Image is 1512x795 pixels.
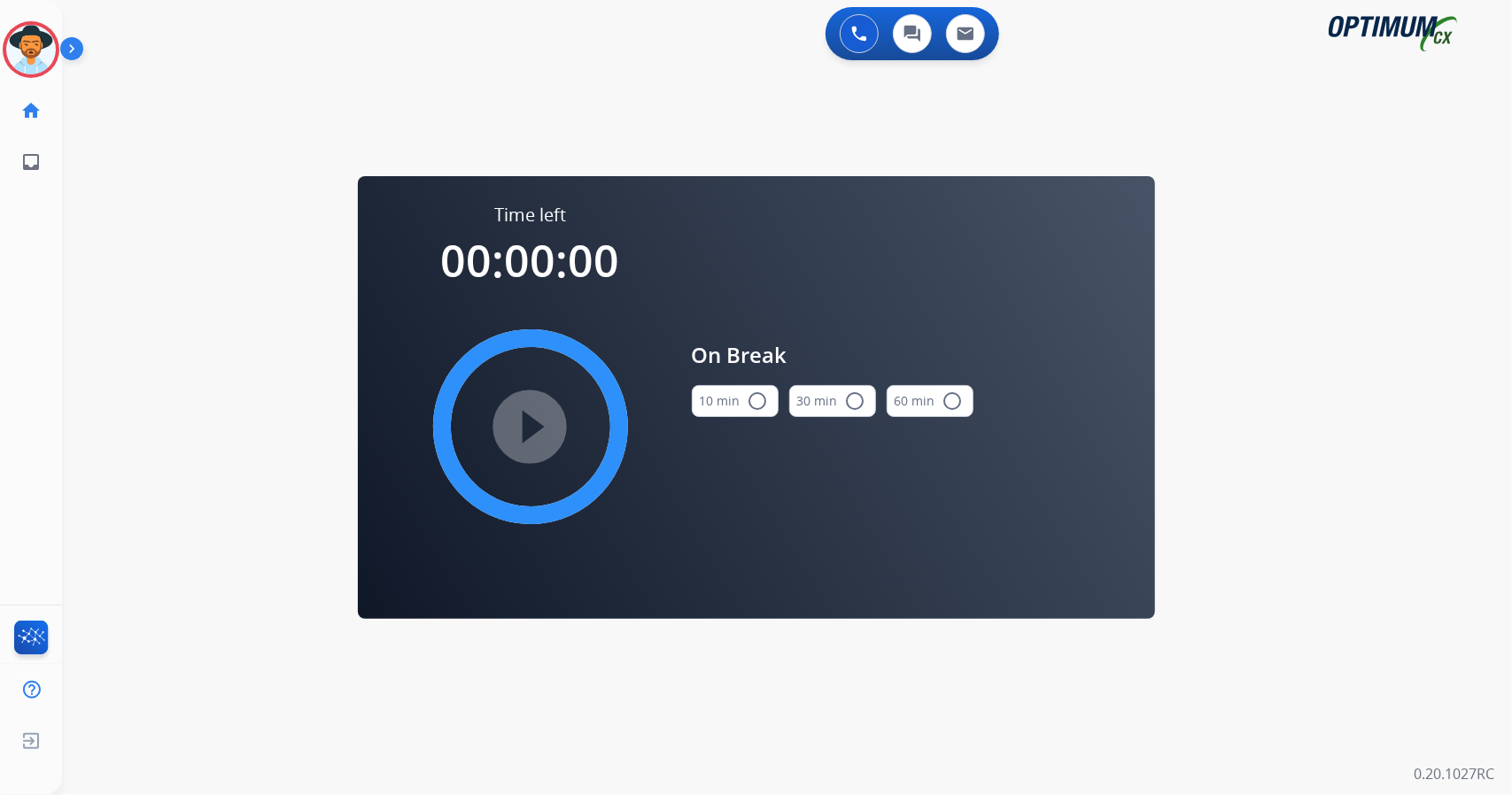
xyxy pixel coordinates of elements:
[692,339,973,371] span: On Break
[6,25,56,74] img: avatar
[748,390,769,412] mat-icon: radio_button_unchecked
[692,385,779,417] button: 10 min
[441,230,620,290] span: 00:00:00
[789,385,876,417] button: 30 min
[20,151,42,173] mat-icon: inbox
[887,385,973,417] button: 60 min
[845,390,866,412] mat-icon: radio_button_unchecked
[1414,763,1494,784] p: 0.20.1027RC
[20,100,42,121] mat-icon: home
[494,203,566,228] span: Time left
[942,390,964,412] mat-icon: radio_button_unchecked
